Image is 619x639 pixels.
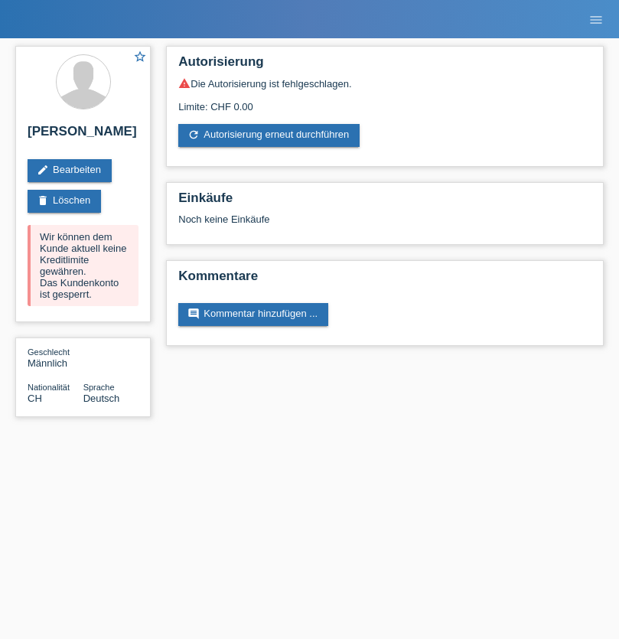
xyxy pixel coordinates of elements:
div: Die Autorisierung ist fehlgeschlagen. [178,77,591,90]
a: editBearbeiten [28,159,112,182]
h2: Einkäufe [178,191,591,214]
div: Männlich [28,346,83,369]
h2: Kommentare [178,269,591,292]
div: Noch keine Einkäufe [178,214,591,236]
span: Nationalität [28,383,70,392]
h2: [PERSON_NAME] [28,124,138,147]
div: Wir können dem Kunde aktuell keine Kreditlimite gewähren. Das Kundenkonto ist gesperrt. [28,225,138,306]
a: star_border [133,50,147,66]
i: delete [37,194,49,207]
i: star_border [133,50,147,64]
i: edit [37,164,49,176]
div: Limite: CHF 0.00 [178,90,591,112]
span: Schweiz [28,393,42,404]
h2: Autorisierung [178,54,591,77]
a: commentKommentar hinzufügen ... [178,303,328,326]
span: Geschlecht [28,347,70,357]
i: warning [178,77,191,90]
a: refreshAutorisierung erneut durchführen [178,124,360,147]
span: Deutsch [83,393,120,404]
a: menu [581,15,611,24]
i: refresh [187,129,200,141]
i: comment [187,308,200,320]
i: menu [588,12,604,28]
span: Sprache [83,383,115,392]
a: deleteLöschen [28,190,101,213]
